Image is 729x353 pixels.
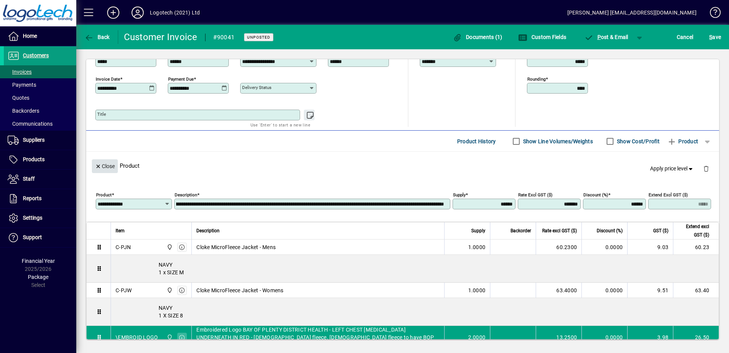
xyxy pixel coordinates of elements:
div: 60.2300 [541,243,577,251]
span: Item [116,227,125,235]
a: Payments [4,78,76,91]
span: Staff [23,176,35,182]
mat-label: Rate excl GST ($) [518,192,552,198]
app-page-header-button: Close [90,162,120,169]
button: Add [101,6,125,19]
div: [PERSON_NAME] [EMAIL_ADDRESS][DOMAIN_NAME] [567,6,697,19]
td: 63.40 [673,283,719,298]
div: \EMBROID LOGO [116,334,158,341]
div: NAVY 1 x SIZE M [111,255,719,282]
mat-label: Product [96,192,112,198]
td: 9.51 [627,283,673,298]
mat-label: Discount (%) [583,192,608,198]
button: Back [82,30,112,44]
button: Save [707,30,723,44]
button: Product History [454,134,499,148]
div: Logotech (2021) Ltd [150,6,200,19]
mat-label: Invoice date [96,76,120,82]
div: 63.4000 [541,287,577,294]
label: Show Cost/Profit [615,138,660,145]
span: Product History [457,135,496,147]
a: Reports [4,189,76,208]
span: Embroidered Logo BAY OF PLENTY DISTRICT HEALTH - LEFT CHEST [MEDICAL_DATA] UNDERNEATH IN RED - [D... [196,326,440,349]
mat-label: Supply [453,192,466,198]
span: Communications [8,121,53,127]
span: Suppliers [23,137,45,143]
span: Central [165,243,173,251]
span: Invoices [8,69,32,75]
span: 1.0000 [468,287,486,294]
a: Staff [4,170,76,189]
mat-label: Rounding [527,76,546,82]
span: Cancel [677,31,694,43]
div: NAVY 1 X SIZE 8 [111,298,719,325]
a: Settings [4,209,76,228]
td: 0.0000 [581,283,627,298]
span: P [597,34,601,40]
a: Invoices [4,65,76,78]
mat-label: Delivery status [242,85,271,90]
div: Product [86,152,719,180]
td: 26.50 [673,326,719,349]
td: 0.0000 [581,326,627,349]
span: Discount (%) [597,227,623,235]
span: Package [28,274,48,280]
span: Products [23,156,45,162]
span: Backorders [8,108,39,114]
span: Description [196,227,220,235]
span: Settings [23,215,42,221]
div: Customer Invoice [124,31,198,43]
span: Supply [471,227,485,235]
div: C-PJW [116,287,132,294]
a: Quotes [4,91,76,104]
mat-label: Extend excl GST ($) [649,192,688,198]
a: Communications [4,117,76,130]
app-page-header-button: Back [76,30,118,44]
a: Home [4,27,76,46]
span: Custom Fields [518,34,566,40]
a: Backorders [4,104,76,117]
a: Suppliers [4,131,76,150]
button: Profile [125,6,150,19]
a: Products [4,150,76,169]
app-page-header-button: Delete [697,165,715,172]
div: #90041 [213,31,235,44]
span: S [709,34,712,40]
span: Unposted [247,35,270,40]
span: Apply price level [650,165,694,173]
span: Cloke MicroFleece Jacket - Womens [196,287,283,294]
span: Quotes [8,95,29,101]
td: 60.23 [673,240,719,255]
button: Custom Fields [516,30,568,44]
span: Reports [23,195,42,201]
td: 0.0000 [581,240,627,255]
span: GST ($) [653,227,668,235]
button: Post & Email [580,30,632,44]
button: Delete [697,159,715,178]
span: Support [23,234,42,240]
span: Cloke MicroFleece Jacket - Mens [196,243,276,251]
span: Rate excl GST ($) [542,227,577,235]
span: Central [165,333,173,342]
button: Close [92,159,118,173]
mat-label: Payment due [168,76,194,82]
span: Extend excl GST ($) [678,222,709,239]
span: Financial Year [22,258,55,264]
td: 9.03 [627,240,673,255]
span: Product [667,135,698,147]
span: Customers [23,52,49,58]
td: 3.98 [627,326,673,349]
label: Show Line Volumes/Weights [522,138,593,145]
mat-hint: Use 'Enter' to start a new line [250,120,310,129]
a: Knowledge Base [704,2,719,26]
button: Documents (1) [451,30,504,44]
a: Support [4,228,76,247]
button: Product [663,134,702,148]
span: Backorder [511,227,531,235]
span: Back [84,34,110,40]
button: Apply price level [647,162,697,176]
span: 1.0000 [468,243,486,251]
span: Close [95,160,115,173]
span: ave [709,31,721,43]
button: Cancel [675,30,695,44]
